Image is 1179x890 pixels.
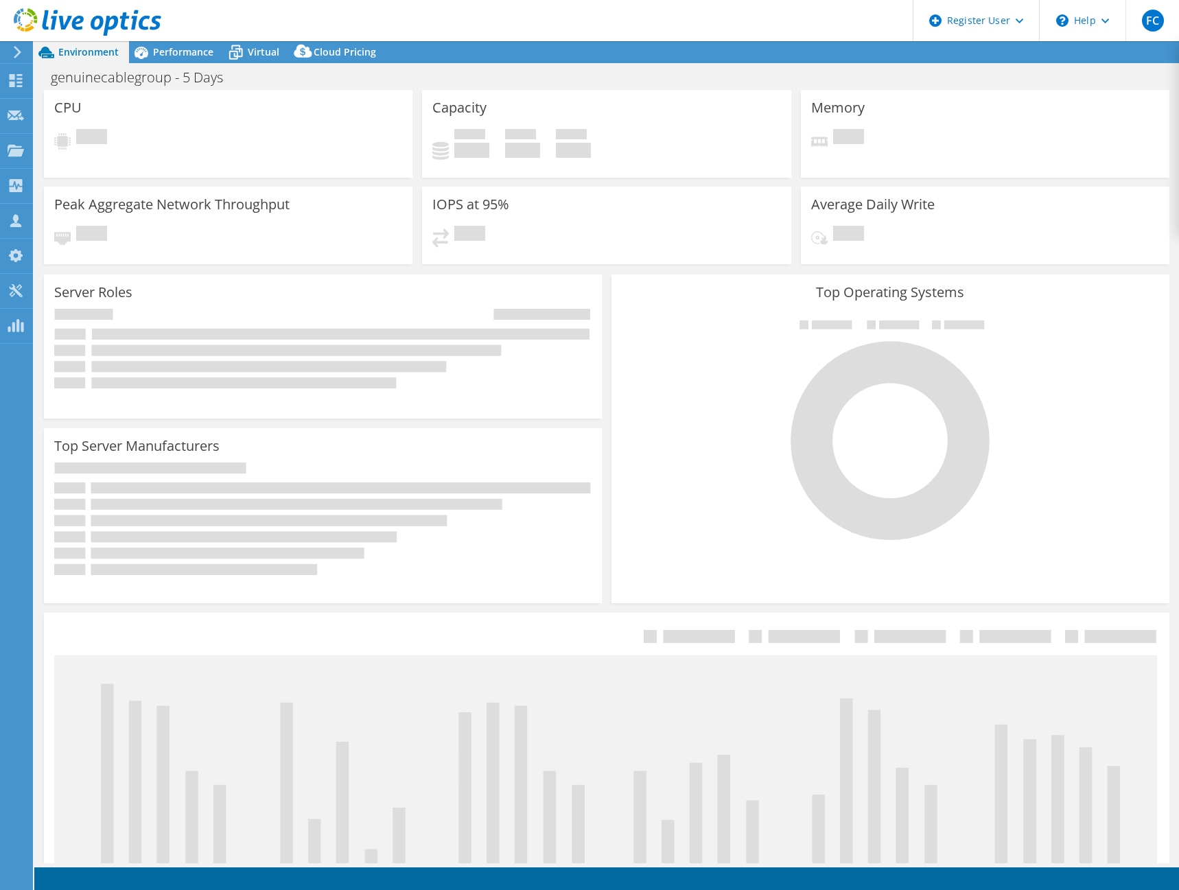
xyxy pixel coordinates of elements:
[833,129,864,148] span: Pending
[153,45,213,58] span: Performance
[454,129,485,143] span: Used
[248,45,279,58] span: Virtual
[58,45,119,58] span: Environment
[811,197,935,212] h3: Average Daily Write
[432,100,487,115] h3: Capacity
[556,143,591,158] h4: 0 GiB
[1142,10,1164,32] span: FC
[454,143,489,158] h4: 0 GiB
[454,226,485,244] span: Pending
[76,226,107,244] span: Pending
[54,100,82,115] h3: CPU
[54,438,220,454] h3: Top Server Manufacturers
[505,129,536,143] span: Free
[811,100,865,115] h3: Memory
[1056,14,1069,27] svg: \n
[833,226,864,244] span: Pending
[54,285,132,300] h3: Server Roles
[45,70,244,85] h1: genuinecablegroup - 5 Days
[314,45,376,58] span: Cloud Pricing
[505,143,540,158] h4: 0 GiB
[622,285,1159,300] h3: Top Operating Systems
[76,129,107,148] span: Pending
[432,197,509,212] h3: IOPS at 95%
[54,197,290,212] h3: Peak Aggregate Network Throughput
[556,129,587,143] span: Total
